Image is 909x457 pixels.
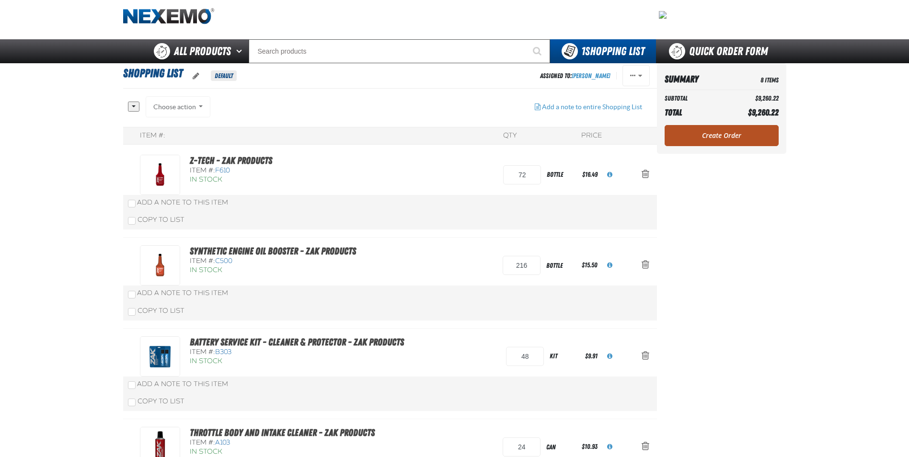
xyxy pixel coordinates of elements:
a: Throttle Body and Intake Cleaner - ZAK Products [190,427,375,438]
th: Total [665,105,725,120]
div: bottle [541,164,580,185]
div: In Stock [190,357,404,366]
label: Copy To List [128,216,184,224]
button: Action Remove Battery Service Kit - Cleaner &amp; Protector - ZAK Products from Shopping List [634,346,657,367]
a: [PERSON_NAME] [572,72,610,80]
div: bottle [541,255,580,276]
input: Add a Note to This Item [128,291,136,298]
button: View All Prices for B303 [599,346,620,367]
span: Shopping List [123,67,183,80]
button: View All Prices for F610 [599,164,620,185]
input: Add a Note to This Item [128,381,136,389]
a: Quick Order Form [656,39,786,63]
th: Subtotal [665,92,725,105]
input: Add a Note to This Item [128,200,136,207]
th: Summary [665,71,725,88]
div: Item #: [190,348,404,357]
input: Copy To List [128,217,136,225]
span: $9,260.22 [748,107,779,117]
div: Price [581,131,602,140]
button: Open All Products pages [233,39,249,63]
span: Add a Note to This Item [137,380,228,388]
a: Home [123,8,214,25]
div: Assigned To: [540,69,610,82]
span: A103 [215,438,230,446]
span: Add a Note to This Item [137,289,228,297]
td: 8 Items [725,71,779,88]
div: In Stock [190,447,375,457]
input: Copy To List [128,308,136,316]
label: Copy To List [128,307,184,315]
span: $15.50 [582,261,598,269]
label: Copy To List [128,397,184,405]
div: kit [544,345,583,367]
span: $9.91 [585,352,598,360]
button: You have 1 Shopping List. Open to view details [550,39,656,63]
a: Create Order [665,125,779,146]
input: Product Quantity [506,347,544,366]
input: Product Quantity [503,437,541,457]
input: Search [249,39,550,63]
div: Item #: [190,257,370,266]
div: In Stock [190,266,370,275]
span: Shopping List [581,45,644,58]
div: QTY [503,131,517,140]
input: Product Quantity [503,256,541,275]
button: View All Prices for C500 [599,255,620,276]
input: Product Quantity [503,165,541,184]
span: $10.93 [582,443,598,450]
span: Add a Note to This Item [137,198,228,206]
span: All Products [174,43,231,60]
img: Nexemo logo [123,8,214,25]
span: F610 [215,166,230,174]
div: Item #: [190,438,375,447]
td: $9,260.22 [725,92,779,105]
a: Battery Service Kit - Cleaner & Protector - ZAK Products [190,336,404,348]
div: Item #: [140,131,165,140]
input: Copy To List [128,399,136,406]
a: Synthetic Engine Oil Booster - ZAK Products [190,245,356,257]
span: $16.49 [582,171,598,178]
button: Action Remove Synthetic Engine Oil Booster - ZAK Products from Shopping List [634,255,657,276]
span: Default [211,70,237,81]
span: C500 [215,257,232,265]
strong: 1 [581,45,585,58]
span: B303 [215,348,231,356]
button: Actions of Shopping List [622,65,650,86]
button: Action Remove Z-Tech - ZAK Products from Shopping List [634,164,657,185]
button: oro.shoppinglist.label.edit.tooltip [185,66,207,87]
div: Item #: [190,166,370,175]
a: Z-Tech - ZAK Products [190,155,272,166]
button: Add a note to entire Shopping List [527,96,650,117]
img: 0913759d47fe0bb872ce56e1ce62d35c.jpeg [659,11,667,19]
button: Start Searching [526,39,550,63]
div: In Stock [190,175,370,184]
